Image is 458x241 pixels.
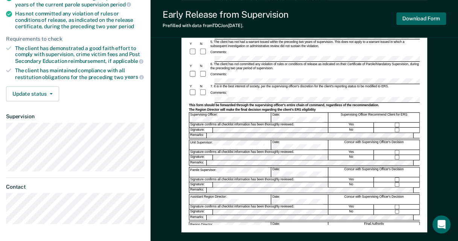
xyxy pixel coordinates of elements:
[189,195,271,204] div: Assistant Region Director:
[209,62,419,70] div: 6. The client has not committed any violation of rules or conditions of release as indicated on t...
[329,113,420,122] div: Supervising Officer Recommend Client for ERS
[15,45,145,64] div: The client has demonstrated a good faith effort to comply with supervision, crime victim fees and...
[189,113,271,122] div: Supervising Officer:
[329,122,374,127] div: Yes
[271,222,328,231] div: Date:
[329,209,374,214] div: No
[189,133,207,138] div: Remarks:
[271,167,328,177] div: Date:
[329,177,374,182] div: Yes
[199,64,209,69] div: N
[189,204,328,209] div: Signature confirms all checklist information has been thoroughly reviewed.
[189,64,199,69] div: Y
[189,167,271,177] div: Parole Supervisor:
[15,11,145,29] div: Has not committed any violation of rules or conditions of release, as indicated on the release ce...
[189,140,271,149] div: Unit Supervisor:
[189,103,419,107] div: This form should be forwarded through the supervising officer's entire chain of command, regardle...
[271,140,328,149] div: Date:
[329,150,374,154] div: Yes
[6,36,145,42] div: Requirements to check
[329,155,374,160] div: No
[163,9,289,20] div: Early Release from Supervision
[15,67,145,80] div: The client has maintained compliance with all restitution obligations for the preceding two
[432,215,450,233] div: Open Intercom Messenger
[189,128,213,133] div: Signature:
[209,40,419,48] div: 5. The client has not had a warrant issued within the preceding two years of supervision. This do...
[199,42,209,46] div: N
[209,91,227,95] div: Comments:
[189,182,213,187] div: Signature:
[189,209,213,214] div: Signature:
[189,108,419,112] div: The Region Director will make the final decision regarding the client's ERS eligibility
[329,128,374,133] div: No
[329,222,420,231] div: Final Authority
[209,50,227,54] div: Comments:
[189,160,207,165] div: Remarks:
[189,215,207,220] div: Remarks:
[271,195,328,204] div: Date:
[209,72,227,76] div: Comments:
[189,85,199,89] div: Y
[329,140,420,149] div: Concur with Supervising Officer's Decision
[329,204,374,209] div: Yes
[329,167,420,177] div: Concur with Supervising Officer's Decision
[329,195,420,204] div: Concur with Supervising Officer's Decision
[189,188,207,192] div: Remarks:
[199,85,209,89] div: N
[329,182,374,187] div: No
[209,85,419,89] div: 7. It is in the best interest of society, per the supervising officer's discretion for the client...
[6,86,59,101] button: Update status
[271,113,328,122] div: Date:
[113,58,143,64] span: applicable
[6,184,145,190] dt: Contact
[396,12,446,25] button: Download Form
[119,23,134,29] span: period
[6,113,145,120] dt: Supervision
[189,150,328,154] div: Signature confirms all checklist information has been thoroughly reviewed.
[125,74,144,80] span: years
[189,222,271,231] div: Region Director:
[189,177,328,182] div: Signature confirms all checklist information has been thoroughly reviewed.
[110,2,131,8] span: period
[163,23,289,28] div: Prefilled with data from TDCJ on [DATE] .
[189,155,213,160] div: Signature:
[189,122,328,127] div: Signature confirms all checklist information has been thoroughly reviewed.
[189,42,199,46] div: Y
